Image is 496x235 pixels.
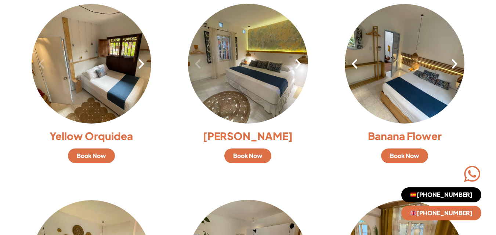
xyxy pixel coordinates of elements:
div: Next slide [448,58,461,70]
div: 3 / 7 [345,4,465,124]
a: 🇪🇸[PHONE_NUMBER] [401,187,481,202]
h3: Banana Flower [345,131,465,141]
span: Book Now [77,153,106,159]
span: [PHONE_NUMBER] [410,210,473,216]
a: Book Now [68,148,115,163]
img: 🇬🇧 [410,210,416,216]
span: Book Now [390,153,419,159]
img: 🇪🇸 [410,192,416,198]
a: Book Now [381,148,428,163]
div: Next slide [135,58,148,70]
div: Previous slide [35,58,48,70]
div: 1 / 7 [188,4,308,124]
h3: Yellow Orquidea [32,131,152,141]
span: [PHONE_NUMBER] [410,192,473,198]
div: 1 / 8 [32,4,152,124]
span: Book Now [233,153,263,159]
h3: [PERSON_NAME] [188,131,308,141]
a: Book Now [224,148,271,163]
div: Previous slide [348,58,361,70]
div: Previous slide [192,58,204,70]
div: Next slide [292,58,304,70]
a: 🇬🇧[PHONE_NUMBER] [401,206,481,220]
